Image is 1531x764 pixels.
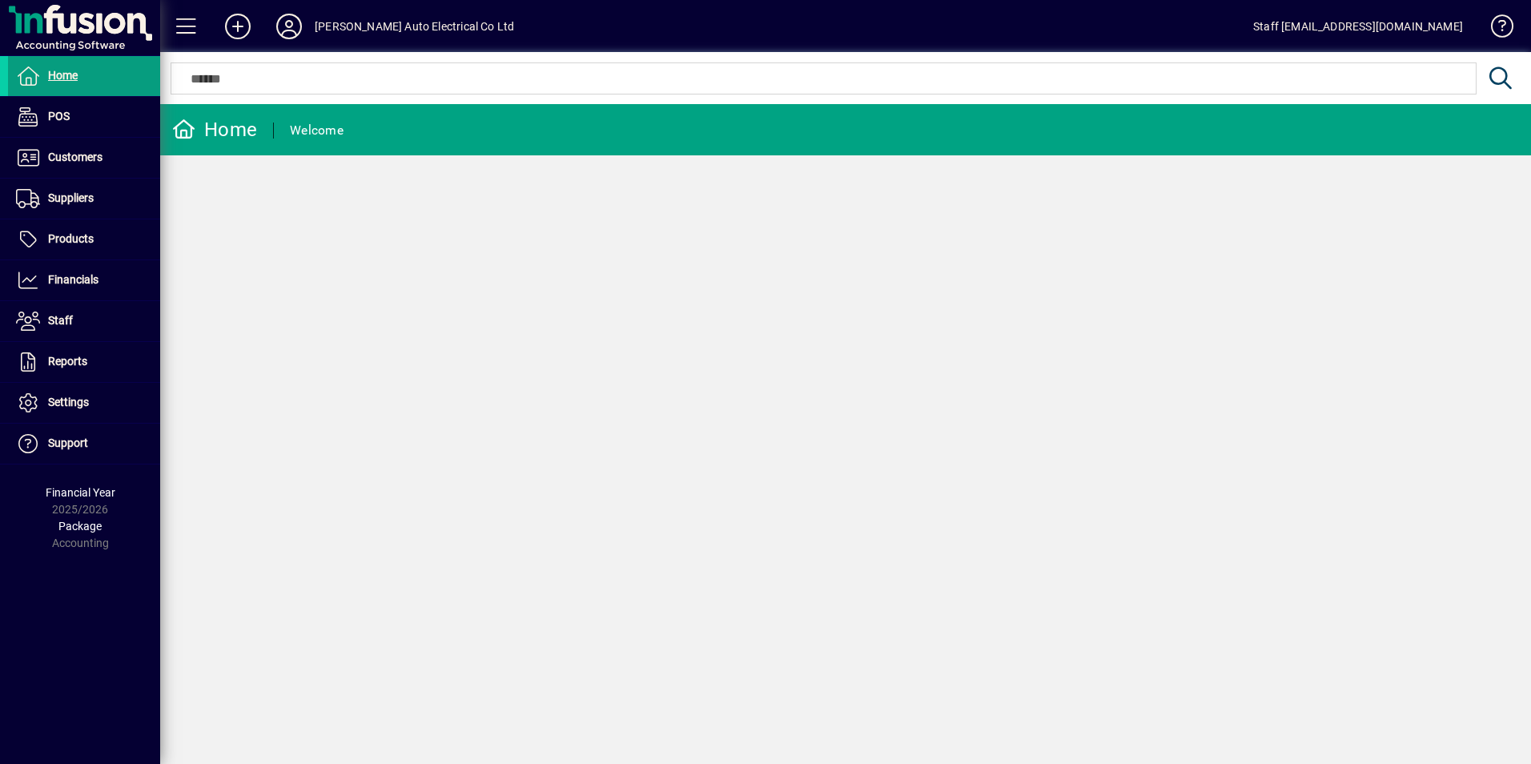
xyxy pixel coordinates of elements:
[8,342,160,382] a: Reports
[1253,14,1463,39] div: Staff [EMAIL_ADDRESS][DOMAIN_NAME]
[48,232,94,245] span: Products
[48,191,94,204] span: Suppliers
[8,383,160,423] a: Settings
[8,301,160,341] a: Staff
[212,12,263,41] button: Add
[8,179,160,219] a: Suppliers
[8,424,160,464] a: Support
[263,12,315,41] button: Profile
[48,396,89,408] span: Settings
[48,69,78,82] span: Home
[8,219,160,259] a: Products
[48,436,88,449] span: Support
[8,260,160,300] a: Financials
[8,97,160,137] a: POS
[48,273,98,286] span: Financials
[48,355,87,368] span: Reports
[8,138,160,178] a: Customers
[46,486,115,499] span: Financial Year
[48,314,73,327] span: Staff
[48,110,70,123] span: POS
[1479,3,1511,55] a: Knowledge Base
[48,151,102,163] span: Customers
[58,520,102,533] span: Package
[290,118,344,143] div: Welcome
[315,14,514,39] div: [PERSON_NAME] Auto Electrical Co Ltd
[172,117,257,143] div: Home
